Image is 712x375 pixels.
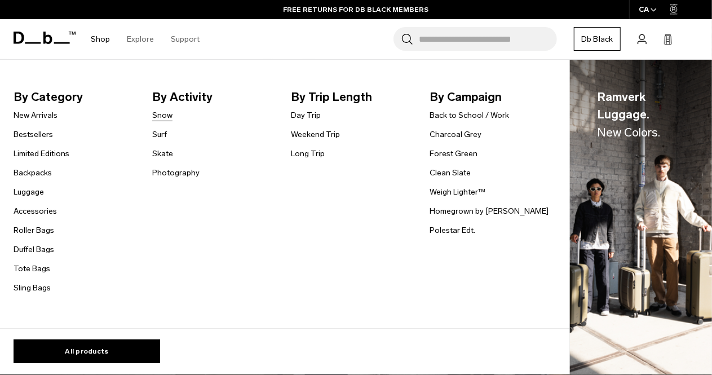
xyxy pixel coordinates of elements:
[430,167,471,179] a: Clean Slate
[171,19,200,59] a: Support
[430,186,485,198] a: Weigh Lighter™
[284,5,429,15] a: FREE RETURNS FOR DB BLACK MEMBERS
[430,205,549,217] a: Homegrown by [PERSON_NAME]
[430,88,550,106] span: By Campaign
[82,19,208,59] nav: Main Navigation
[574,27,621,51] a: Db Black
[14,129,53,140] a: Bestsellers
[570,60,712,375] a: Ramverk Luggage.New Colors. Db
[91,19,110,59] a: Shop
[291,88,412,106] span: By Trip Length
[291,109,321,121] a: Day Trip
[597,125,660,139] span: New Colors.
[597,88,685,142] span: Ramverk Luggage.
[127,19,154,59] a: Explore
[14,224,54,236] a: Roller Bags
[14,282,51,294] a: Sling Bags
[430,148,477,160] a: Forest Green
[152,88,273,106] span: By Activity
[14,263,50,275] a: Tote Bags
[430,224,475,236] a: Polestar Edt.
[291,148,325,160] a: Long Trip
[152,167,200,179] a: Photography
[14,109,58,121] a: New Arrivals
[291,129,340,140] a: Weekend Trip
[152,148,173,160] a: Skate
[430,129,481,140] a: Charcoal Grey
[152,129,167,140] a: Surf
[14,167,52,179] a: Backpacks
[14,148,69,160] a: Limited Editions
[14,205,57,217] a: Accessories
[14,339,160,363] a: All products
[14,186,44,198] a: Luggage
[14,88,134,106] span: By Category
[14,244,54,255] a: Duffel Bags
[152,109,173,121] a: Snow
[430,109,509,121] a: Back to School / Work
[570,60,712,375] img: Db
